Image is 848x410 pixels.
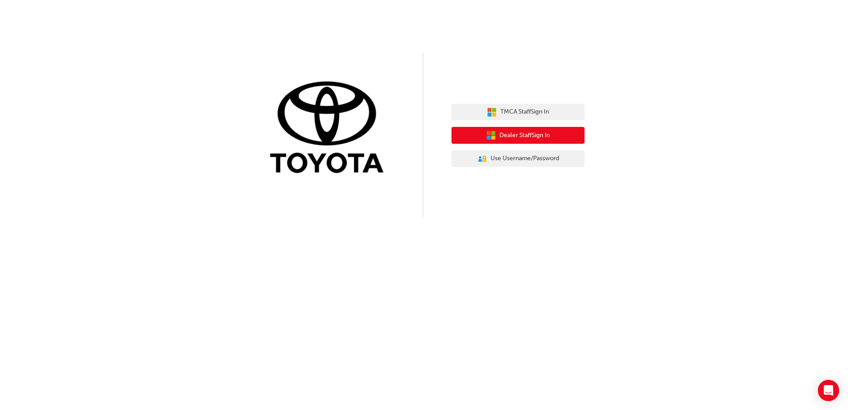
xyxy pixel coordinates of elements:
[263,79,397,177] img: Trak
[451,127,585,144] button: Dealer StaffSign In
[451,150,585,167] button: Use Username/Password
[500,107,549,117] span: TMCA Staff Sign In
[451,104,585,121] button: TMCA StaffSign In
[499,130,550,141] span: Dealer Staff Sign In
[491,154,559,164] span: Use Username/Password
[818,380,839,401] div: Open Intercom Messenger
